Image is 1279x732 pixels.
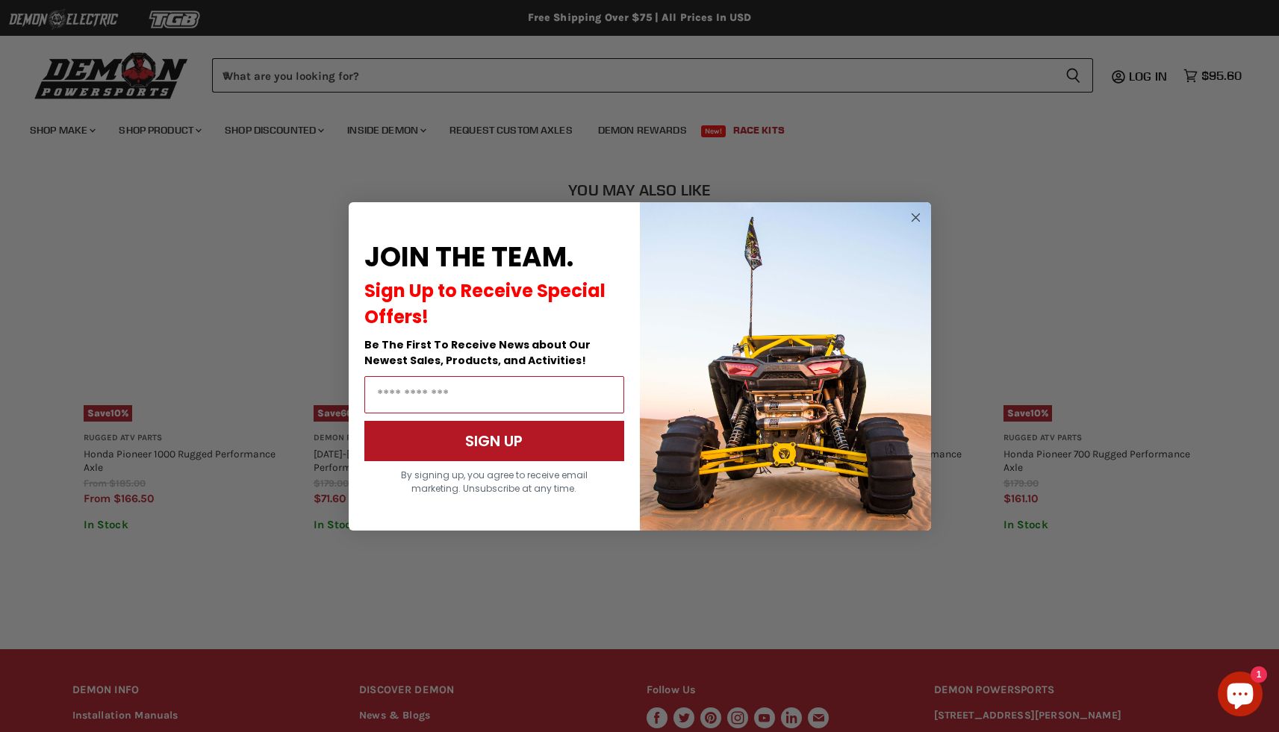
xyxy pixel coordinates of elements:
[364,337,591,368] span: Be The First To Receive News about Our Newest Sales, Products, and Activities!
[401,469,588,495] span: By signing up, you agree to receive email marketing. Unsubscribe at any time.
[364,238,573,276] span: JOIN THE TEAM.
[1213,672,1267,720] inbox-online-store-chat: Shopify online store chat
[364,376,624,413] input: Email Address
[640,202,931,531] img: a9095488-b6e7-41ba-879d-588abfab540b.jpeg
[364,278,606,329] span: Sign Up to Receive Special Offers!
[906,208,925,227] button: Close dialog
[364,421,624,461] button: SIGN UP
